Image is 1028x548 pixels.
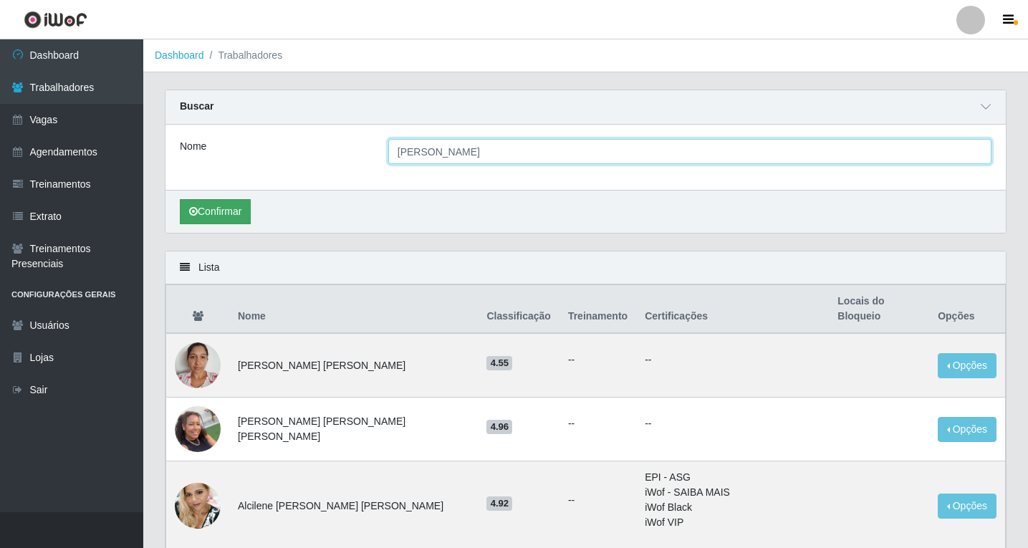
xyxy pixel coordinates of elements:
a: Dashboard [155,49,204,61]
span: 4.96 [486,420,512,434]
th: Nome [229,285,478,334]
p: -- [645,416,820,431]
span: 4.92 [486,496,512,511]
label: Nome [180,139,206,154]
img: CoreUI Logo [24,11,87,29]
li: EPI - ASG [645,470,820,485]
th: Opções [929,285,1005,334]
img: 1748984234309.jpeg [175,398,221,459]
img: 1729892511965.jpeg [175,474,221,537]
nav: breadcrumb [143,39,1028,72]
li: Trabalhadores [204,48,283,63]
li: iWof Black [645,500,820,515]
button: Opções [938,494,996,519]
th: Classificação [478,285,559,334]
td: [PERSON_NAME] [PERSON_NAME] [229,333,478,398]
td: [PERSON_NAME] [PERSON_NAME] [PERSON_NAME] [229,398,478,461]
input: Digite o Nome... [388,139,991,164]
button: Opções [938,417,996,442]
ul: -- [568,493,628,508]
th: Treinamento [559,285,636,334]
button: Opções [938,353,996,378]
strong: Buscar [180,100,213,112]
ul: -- [568,352,628,367]
div: Lista [165,251,1006,284]
li: iWof - SAIBA MAIS [645,485,820,500]
ul: -- [568,416,628,431]
li: iWof VIP [645,515,820,530]
span: 4.55 [486,356,512,370]
th: Locais do Bloqueio [829,285,929,334]
p: -- [645,352,820,367]
th: Certificações [636,285,829,334]
img: 1739208985029.jpeg [175,335,221,395]
button: Confirmar [180,199,251,224]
